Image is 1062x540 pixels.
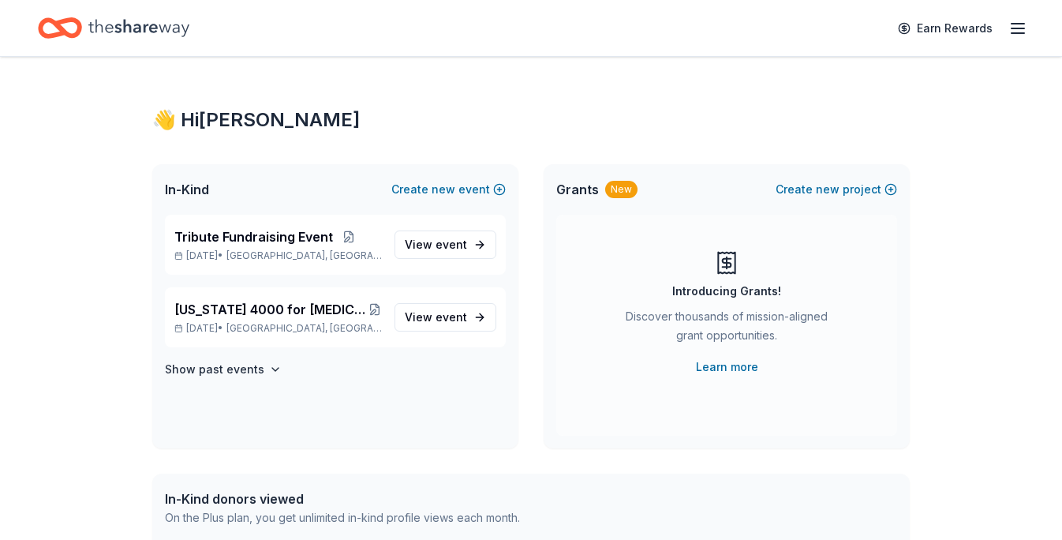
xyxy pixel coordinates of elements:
a: Learn more [696,358,758,377]
span: new [816,180,840,199]
button: Show past events [165,360,282,379]
span: View [405,308,467,327]
p: [DATE] • [174,322,382,335]
span: event [436,310,467,324]
div: Discover thousands of mission-aligned grant opportunities. [619,307,834,351]
a: View event [395,303,496,332]
span: [GEOGRAPHIC_DATA], [GEOGRAPHIC_DATA] [226,249,382,262]
a: Home [38,9,189,47]
p: [DATE] • [174,249,382,262]
span: event [436,238,467,251]
span: In-Kind [165,180,209,199]
h4: Show past events [165,360,264,379]
span: View [405,235,467,254]
div: 👋 Hi [PERSON_NAME] [152,107,910,133]
span: Grants [556,180,599,199]
div: New [605,181,638,198]
a: Earn Rewards [888,14,1002,43]
span: [GEOGRAPHIC_DATA], [GEOGRAPHIC_DATA] [226,322,382,335]
button: Createnewproject [776,180,897,199]
span: [US_STATE] 4000 for [MEDICAL_DATA] Community Holiday Celebration! [174,300,368,319]
span: new [432,180,455,199]
div: Introducing Grants! [672,282,781,301]
button: Createnewevent [391,180,506,199]
div: On the Plus plan, you get unlimited in-kind profile views each month. [165,508,520,527]
a: View event [395,231,496,259]
span: Tribute Fundraising Event [174,227,333,246]
div: In-Kind donors viewed [165,489,520,508]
